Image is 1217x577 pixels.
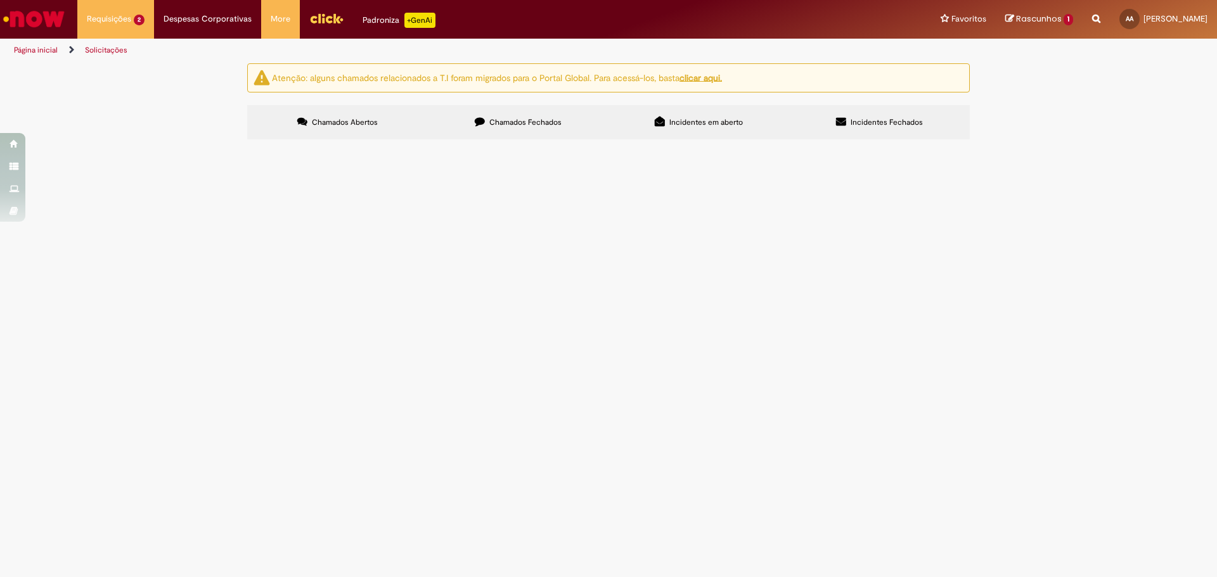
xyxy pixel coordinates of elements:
[679,72,722,83] a: clicar aqui.
[1,6,67,32] img: ServiceNow
[951,13,986,25] span: Favoritos
[1126,15,1133,23] span: AA
[271,13,290,25] span: More
[85,45,127,55] a: Solicitações
[14,45,58,55] a: Página inicial
[851,117,923,127] span: Incidentes Fechados
[1005,13,1073,25] a: Rascunhos
[1016,13,1062,25] span: Rascunhos
[1143,13,1207,24] span: [PERSON_NAME]
[87,13,131,25] span: Requisições
[164,13,252,25] span: Despesas Corporativas
[489,117,562,127] span: Chamados Fechados
[1064,14,1073,25] span: 1
[10,39,802,62] ul: Trilhas de página
[272,72,722,83] ng-bind-html: Atenção: alguns chamados relacionados a T.I foram migrados para o Portal Global. Para acessá-los,...
[669,117,743,127] span: Incidentes em aberto
[404,13,435,28] p: +GenAi
[134,15,145,25] span: 2
[309,9,344,28] img: click_logo_yellow_360x200.png
[312,117,378,127] span: Chamados Abertos
[363,13,435,28] div: Padroniza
